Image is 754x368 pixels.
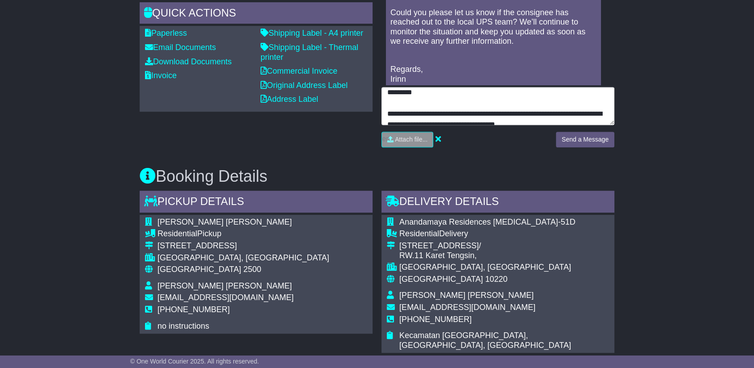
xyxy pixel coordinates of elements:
a: Invoice [145,71,177,80]
span: Residential [157,229,197,238]
span: [PERSON_NAME] [PERSON_NAME] [157,217,292,226]
a: Shipping Label - Thermal printer [261,43,358,62]
span: © One World Courier 2025. All rights reserved. [130,358,259,365]
p: Could you please let us know if the consignee has reached out to the local UPS team? We’ll contin... [390,8,597,46]
span: Residential [399,229,439,238]
span: [GEOGRAPHIC_DATA] [157,265,241,274]
div: Pickup [157,229,329,239]
button: Send a Message [556,132,614,147]
span: 10220 [485,275,507,284]
a: Download Documents [145,57,232,66]
a: Original Address Label [261,81,348,90]
div: RW.11 Karet Tengsin, [399,251,609,261]
span: no instructions [157,322,209,330]
span: [GEOGRAPHIC_DATA] [399,275,483,284]
span: [PERSON_NAME] [PERSON_NAME] [157,281,292,290]
div: [GEOGRAPHIC_DATA], [GEOGRAPHIC_DATA] [399,263,609,272]
span: [PHONE_NUMBER] [399,315,472,324]
div: Quick Actions [140,2,373,26]
p: Regards, Irinn [390,65,597,84]
div: Pickup Details [140,191,373,215]
span: [PERSON_NAME] [PERSON_NAME] [399,291,534,300]
span: Kecamatan [GEOGRAPHIC_DATA], [GEOGRAPHIC_DATA], [GEOGRAPHIC_DATA] [399,331,571,350]
a: Commercial Invoice [261,67,337,75]
a: Shipping Label - A4 printer [261,29,363,38]
span: [EMAIL_ADDRESS][DOMAIN_NAME] [157,293,294,302]
div: [STREET_ADDRESS]/ [399,241,609,251]
span: [EMAIL_ADDRESS][DOMAIN_NAME] [399,303,535,312]
span: Anandamaya Residences [MEDICAL_DATA]-51D [399,217,576,226]
div: Delivery Details [381,191,614,215]
div: [GEOGRAPHIC_DATA], [GEOGRAPHIC_DATA] [157,253,329,263]
div: [STREET_ADDRESS] [157,241,329,251]
div: Delivery [399,229,609,239]
a: Paperless [145,29,187,38]
span: [PHONE_NUMBER] [157,305,230,314]
span: 2500 [243,265,261,274]
a: Email Documents [145,43,216,52]
a: Address Label [261,95,318,104]
h3: Booking Details [140,167,614,185]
